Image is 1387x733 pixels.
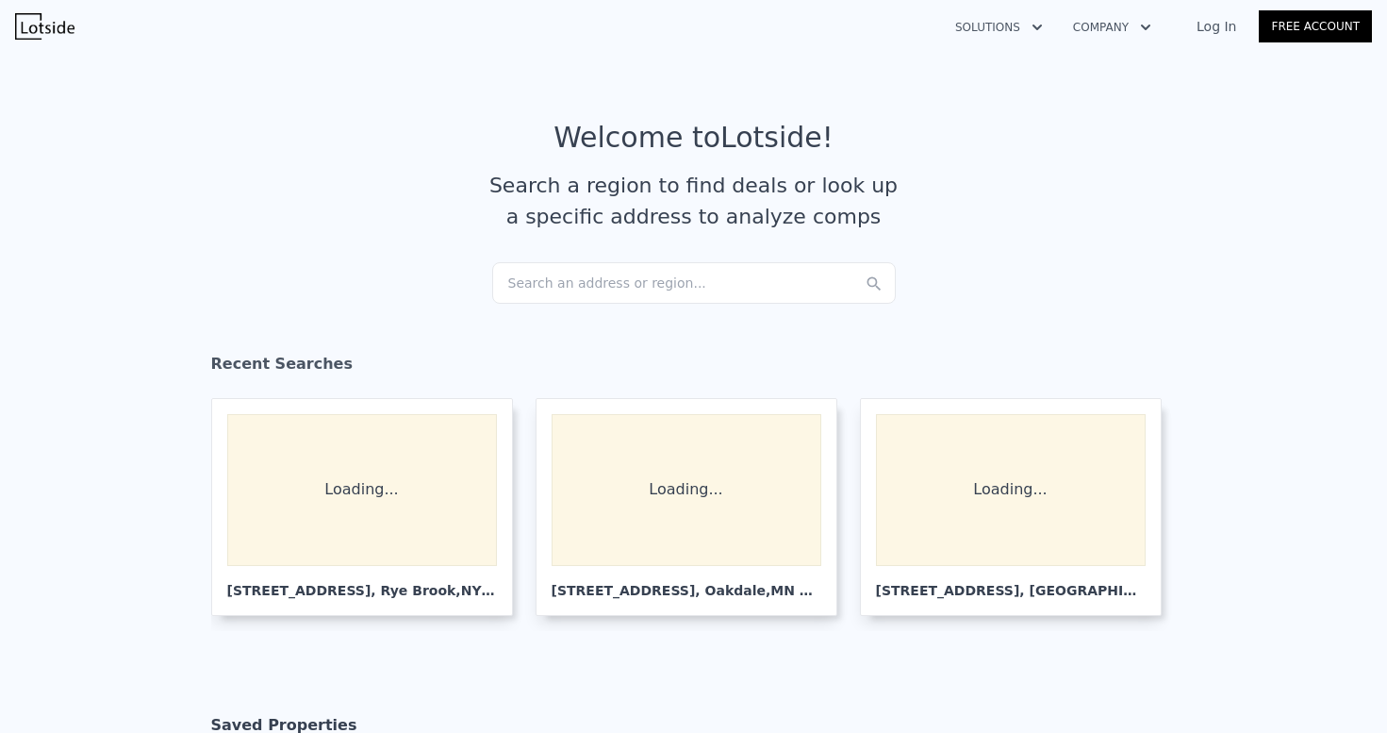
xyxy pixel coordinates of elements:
[536,398,852,616] a: Loading... [STREET_ADDRESS], Oakdale,MN 55128
[15,13,74,40] img: Lotside
[211,398,528,616] a: Loading... [STREET_ADDRESS], Rye Brook,NY 10573
[483,170,905,232] div: Search a region to find deals or look up a specific address to analyze comps
[552,414,821,566] div: Loading...
[766,583,846,598] span: , MN 55128
[940,10,1058,44] button: Solutions
[1174,17,1259,36] a: Log In
[227,566,497,600] div: [STREET_ADDRESS] , Rye Brook
[552,566,821,600] div: [STREET_ADDRESS] , Oakdale
[860,398,1177,616] a: Loading... [STREET_ADDRESS], [GEOGRAPHIC_DATA]
[455,583,532,598] span: , NY 10573
[1058,10,1166,44] button: Company
[553,121,834,155] div: Welcome to Lotside !
[876,414,1146,566] div: Loading...
[1259,10,1372,42] a: Free Account
[227,414,497,566] div: Loading...
[876,566,1146,600] div: [STREET_ADDRESS] , [GEOGRAPHIC_DATA]
[211,338,1177,398] div: Recent Searches
[492,262,896,304] div: Search an address or region...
